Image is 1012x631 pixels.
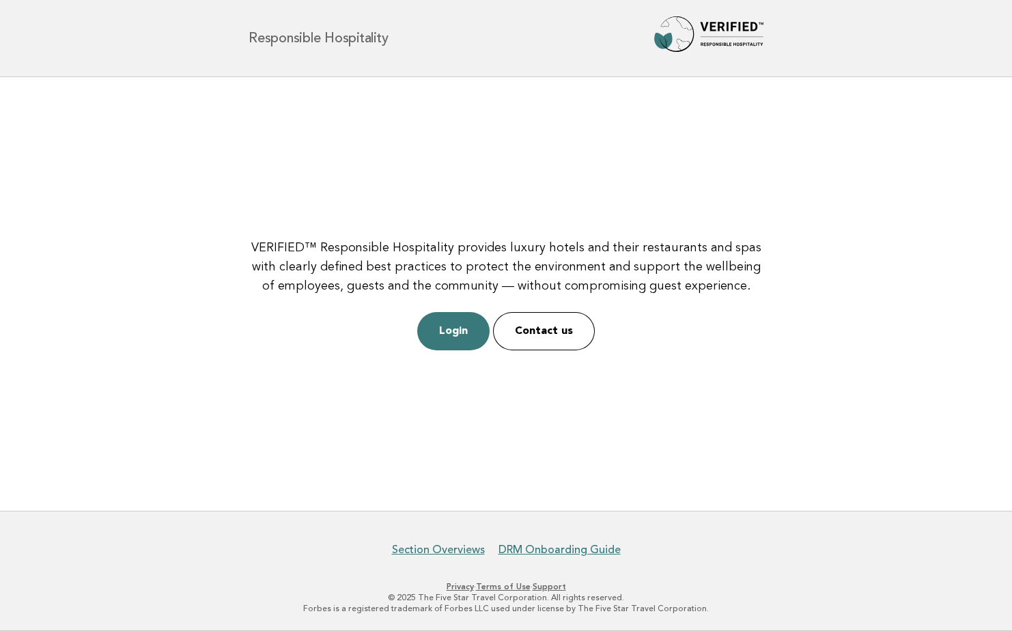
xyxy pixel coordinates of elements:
[493,312,595,350] a: Contact us
[88,581,924,592] p: · ·
[498,543,621,557] a: DRM Onboarding Guide
[88,592,924,603] p: © 2025 The Five Star Travel Corporation. All rights reserved.
[88,603,924,614] p: Forbes is a registered trademark of Forbes LLC used under license by The Five Star Travel Corpora...
[246,238,766,296] p: VERIFIED™ Responsible Hospitality provides luxury hotels and their restaurants and spas with clea...
[654,16,763,60] img: Forbes Travel Guide
[476,582,531,591] a: Terms of Use
[533,582,566,591] a: Support
[417,312,490,350] a: Login
[447,582,474,591] a: Privacy
[249,31,388,45] h1: Responsible Hospitality
[392,543,485,557] a: Section Overviews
